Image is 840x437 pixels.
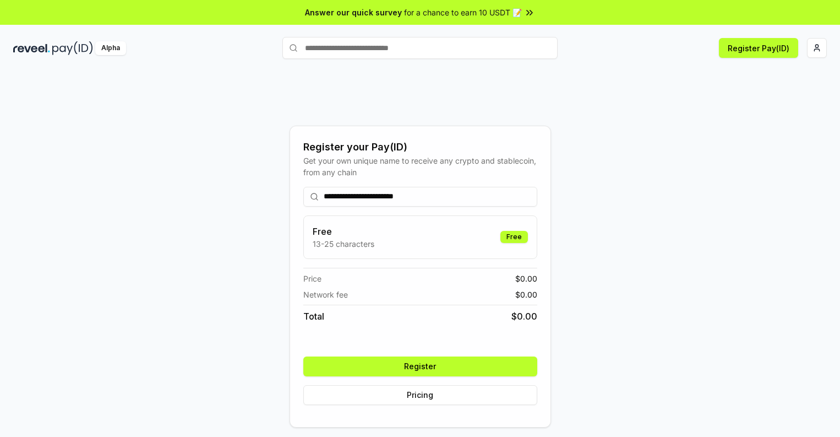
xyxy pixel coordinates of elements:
[515,289,537,300] span: $ 0.00
[13,41,50,55] img: reveel_dark
[313,238,374,250] p: 13-25 characters
[500,231,528,243] div: Free
[303,385,537,405] button: Pricing
[303,273,321,284] span: Price
[95,41,126,55] div: Alpha
[313,225,374,238] h3: Free
[511,310,537,323] span: $ 0.00
[404,7,522,18] span: for a chance to earn 10 USDT 📝
[515,273,537,284] span: $ 0.00
[303,310,324,323] span: Total
[303,357,537,376] button: Register
[303,155,537,178] div: Get your own unique name to receive any crypto and stablecoin, from any chain
[52,41,93,55] img: pay_id
[305,7,402,18] span: Answer our quick survey
[303,139,537,155] div: Register your Pay(ID)
[303,289,348,300] span: Network fee
[719,38,798,58] button: Register Pay(ID)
